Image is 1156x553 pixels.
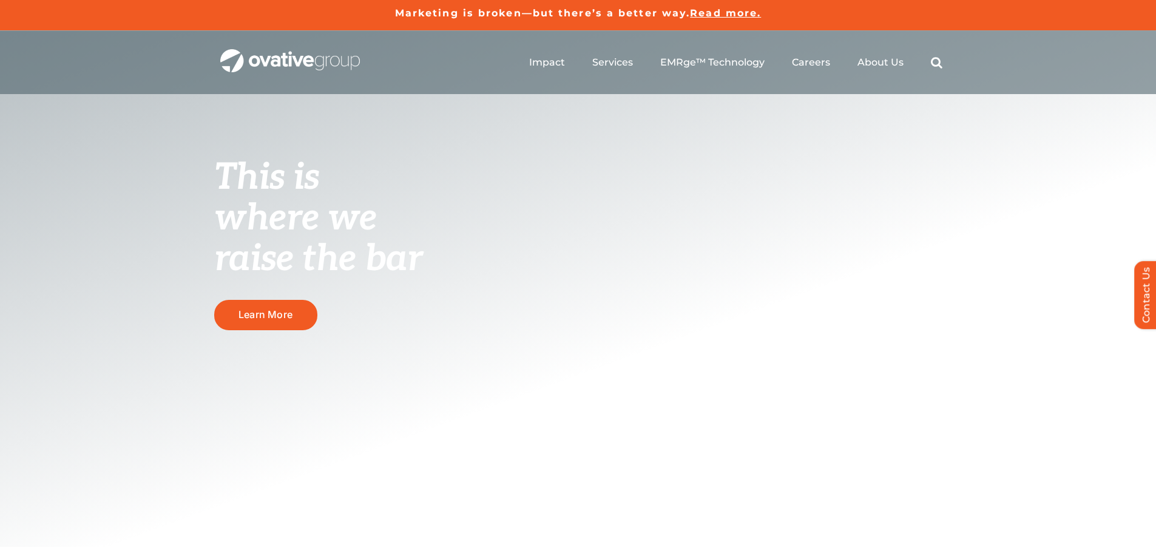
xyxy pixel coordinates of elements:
a: About Us [857,56,904,69]
a: Impact [529,56,565,69]
span: This is [214,156,320,200]
nav: Menu [529,43,942,82]
a: OG_Full_horizontal_WHT [220,48,360,59]
a: Learn More [214,300,317,330]
a: Services [592,56,633,69]
span: Learn More [238,309,292,321]
a: EMRge™ Technology [660,56,765,69]
a: Careers [792,56,830,69]
a: Read more. [690,7,761,19]
span: where we raise the bar [214,197,422,281]
a: Search [931,56,942,69]
a: Marketing is broken—but there’s a better way. [395,7,691,19]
